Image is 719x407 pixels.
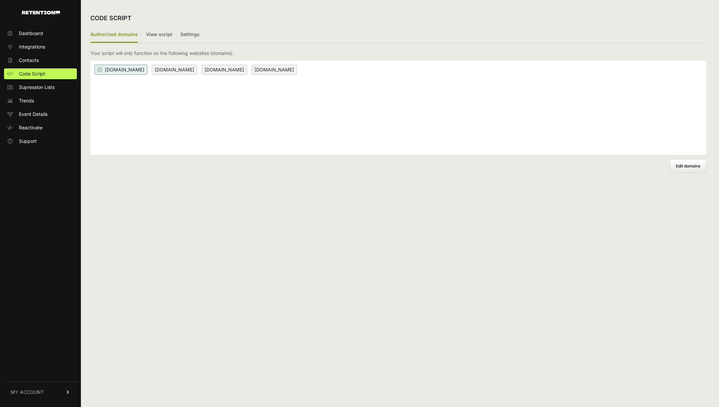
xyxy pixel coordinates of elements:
[251,65,297,75] span: [DOMAIN_NAME]
[4,136,77,147] a: Support
[180,27,200,43] label: Settings
[19,97,34,104] span: Trends
[4,95,77,106] a: Trends
[152,65,197,75] span: [DOMAIN_NAME]
[19,138,37,145] span: Support
[22,11,60,14] img: Retention.com
[146,27,172,43] label: View script
[19,43,45,50] span: Integrations
[202,65,247,75] span: [DOMAIN_NAME]
[90,50,234,57] p: Your script will only function on the following websites (domains).
[19,30,43,37] span: Dashboard
[90,13,131,23] h2: CODE SCRIPT
[4,55,77,66] a: Contacts
[19,70,45,77] span: Code Script
[4,122,77,133] a: Reactivate
[94,65,147,75] span: [DOMAIN_NAME]
[19,84,55,91] span: Supression Lists
[4,28,77,39] a: Dashboard
[4,41,77,52] a: Integrations
[19,111,48,118] span: Event Details
[11,389,44,396] span: MY ACCOUNT
[19,57,39,64] span: Contacts
[4,82,77,93] a: Supression Lists
[4,109,77,120] a: Event Details
[19,124,42,131] span: Reactivate
[90,27,138,43] label: Authorized domains
[4,68,77,79] a: Code Script
[4,382,77,402] a: MY ACCOUNT
[676,163,700,168] span: Edit domains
